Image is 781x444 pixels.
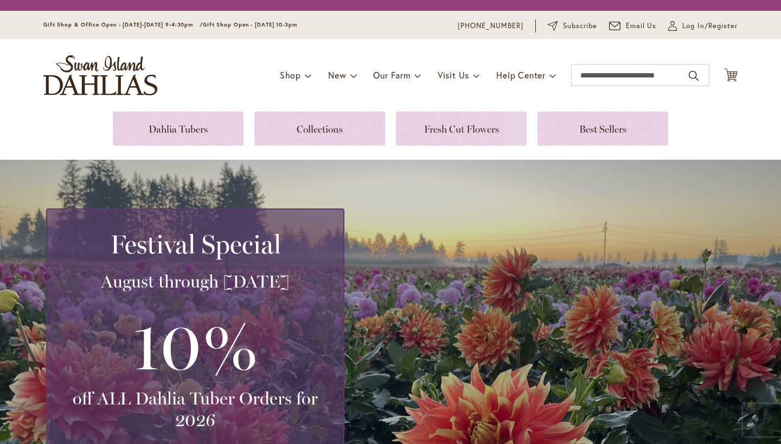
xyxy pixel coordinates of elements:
[668,21,738,31] a: Log In/Register
[626,21,657,31] span: Email Us
[609,21,657,31] a: Email Us
[60,271,330,292] h3: August through [DATE]
[203,21,297,28] span: Gift Shop Open - [DATE] 10-3pm
[682,21,738,31] span: Log In/Register
[548,21,597,31] a: Subscribe
[60,388,330,431] h3: off ALL Dahlia Tuber Orders for 2026
[563,21,597,31] span: Subscribe
[438,69,469,81] span: Visit Us
[689,67,699,84] button: Search
[328,69,346,81] span: New
[280,69,301,81] span: Shop
[43,55,157,95] a: store logo
[496,69,546,81] span: Help Center
[373,69,410,81] span: Our Farm
[60,229,330,259] h2: Festival Special
[458,21,523,31] a: [PHONE_NUMBER]
[43,21,203,28] span: Gift Shop & Office Open - [DATE]-[DATE] 9-4:30pm /
[60,303,330,388] h3: 10%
